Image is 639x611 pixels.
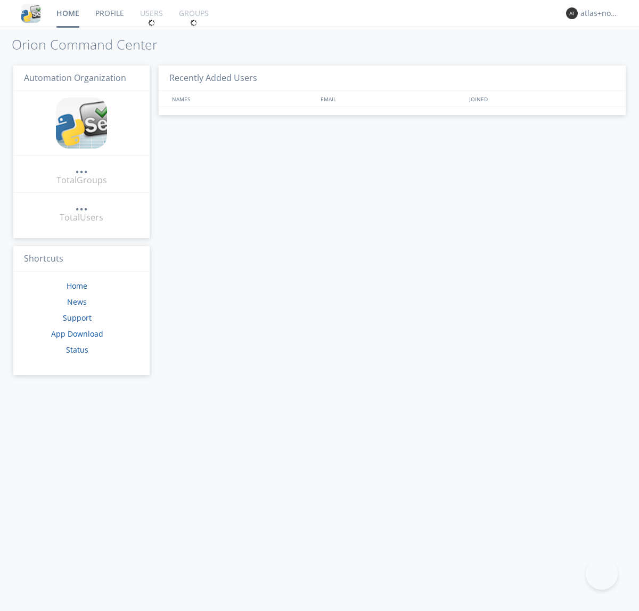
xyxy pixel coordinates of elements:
div: atlas+nodispatch [580,8,620,19]
a: ... [75,199,88,211]
img: cddb5a64eb264b2086981ab96f4c1ba7 [21,4,40,23]
img: 373638.png [566,7,578,19]
div: ... [75,162,88,173]
div: ... [75,199,88,210]
iframe: Toggle Customer Support [586,558,618,590]
a: App Download [51,329,103,339]
img: spin.svg [190,19,198,27]
img: cddb5a64eb264b2086981ab96f4c1ba7 [56,97,107,149]
h3: Recently Added Users [159,66,626,92]
div: EMAIL [318,91,466,107]
img: spin.svg [148,19,155,27]
span: Automation Organization [24,72,126,84]
a: Support [63,313,92,323]
a: Status [66,345,88,355]
a: News [67,297,87,307]
h3: Shortcuts [13,246,150,272]
a: Home [67,281,87,291]
div: Total Groups [56,174,107,186]
div: Total Users [60,211,103,224]
a: ... [75,162,88,174]
div: NAMES [169,91,315,107]
div: JOINED [466,91,616,107]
